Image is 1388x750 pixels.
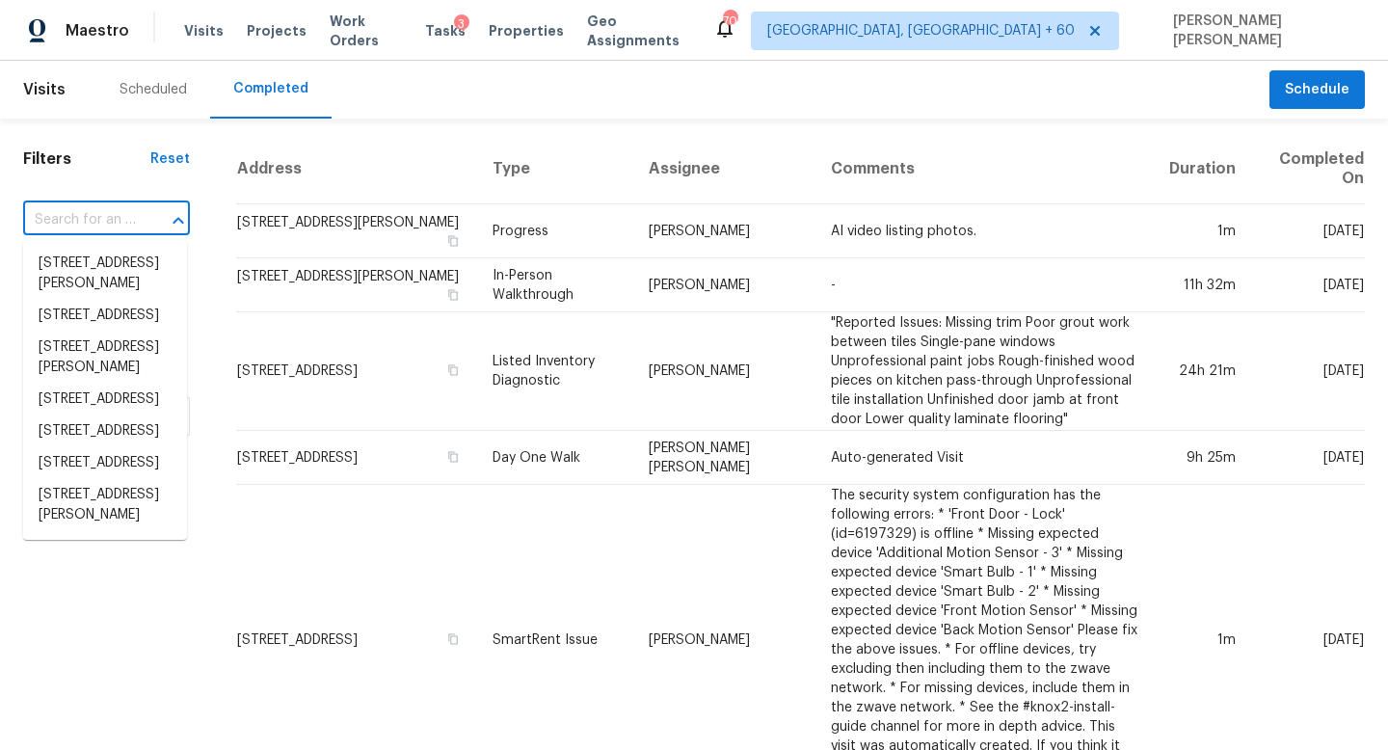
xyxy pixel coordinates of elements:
td: Progress [477,204,633,258]
td: [DATE] [1251,204,1365,258]
td: Listed Inventory Diagnostic [477,312,633,431]
td: 9h 25m [1154,431,1251,485]
button: Copy Address [444,286,462,304]
th: Comments [815,134,1154,204]
button: Copy Address [444,232,462,250]
span: Visits [23,68,66,111]
li: [STREET_ADDRESS] [23,300,187,332]
span: Work Orders [330,12,402,50]
th: Completed On [1251,134,1365,204]
td: [STREET_ADDRESS][PERSON_NAME] [236,204,477,258]
td: 1m [1154,204,1251,258]
td: Auto-generated Visit [815,431,1154,485]
span: Visits [184,21,224,40]
span: [PERSON_NAME] [PERSON_NAME] [1165,12,1359,50]
span: Projects [247,21,307,40]
li: [STREET_ADDRESS][PERSON_NAME] [23,332,187,384]
td: [DATE] [1251,312,1365,431]
span: Geo Assignments [587,12,690,50]
td: Day One Walk [477,431,633,485]
td: [DATE] [1251,258,1365,312]
li: [STREET_ADDRESS] [23,415,187,447]
button: Close [165,207,192,234]
div: Scheduled [120,80,187,99]
td: In-Person Walkthrough [477,258,633,312]
button: Copy Address [444,630,462,648]
span: Schedule [1285,78,1349,102]
td: [PERSON_NAME] [633,312,815,431]
td: AI video listing photos. [815,204,1154,258]
button: Schedule [1269,70,1365,110]
li: [STREET_ADDRESS] [23,531,187,563]
span: Tasks [425,24,466,38]
span: Maestro [66,21,129,40]
th: Type [477,134,633,204]
th: Address [236,134,477,204]
td: 11h 32m [1154,258,1251,312]
td: [PERSON_NAME] [633,258,815,312]
button: Copy Address [444,362,462,379]
li: [STREET_ADDRESS][PERSON_NAME] [23,479,187,531]
td: [STREET_ADDRESS] [236,431,477,485]
h1: Filters [23,149,150,169]
div: Reset [150,149,190,169]
span: Properties [489,21,564,40]
li: [STREET_ADDRESS] [23,384,187,415]
th: Duration [1154,134,1251,204]
button: Copy Address [444,448,462,466]
li: [STREET_ADDRESS] [23,447,187,479]
div: 3 [454,14,469,34]
td: [STREET_ADDRESS][PERSON_NAME] [236,258,477,312]
input: Search for an address... [23,205,136,235]
div: Completed [233,79,308,98]
td: 24h 21m [1154,312,1251,431]
span: [GEOGRAPHIC_DATA], [GEOGRAPHIC_DATA] + 60 [767,21,1075,40]
td: "Reported Issues: Missing trim Poor grout work between tiles Single-pane windows Unprofessional p... [815,312,1154,431]
td: [PERSON_NAME] [PERSON_NAME] [633,431,815,485]
td: [PERSON_NAME] [633,204,815,258]
div: 705 [723,12,736,31]
td: - [815,258,1154,312]
li: [STREET_ADDRESS][PERSON_NAME] [23,248,187,300]
td: [STREET_ADDRESS] [236,312,477,431]
td: [DATE] [1251,431,1365,485]
th: Assignee [633,134,815,204]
